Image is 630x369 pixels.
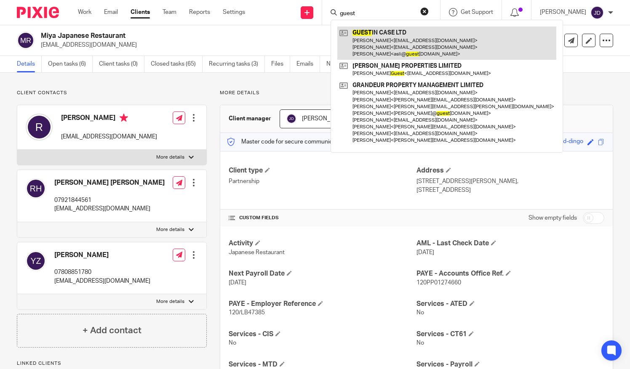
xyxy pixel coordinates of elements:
[48,56,93,72] a: Open tasks (6)
[326,56,357,72] a: Notes (1)
[41,32,407,40] h2: Miya Japanese Restaurant
[286,114,296,124] img: svg%3E
[163,8,176,16] a: Team
[540,8,586,16] p: [PERSON_NAME]
[229,250,285,255] span: Japanese Restaurant
[54,251,150,260] h4: [PERSON_NAME]
[17,90,207,96] p: Client contacts
[229,330,416,339] h4: Services - CIS
[17,32,35,49] img: svg%3E
[302,116,348,122] span: [PERSON_NAME]
[54,277,150,285] p: [EMAIL_ADDRESS][DOMAIN_NAME]
[229,340,236,346] span: No
[220,90,613,96] p: More details
[26,251,46,271] img: svg%3E
[54,196,165,204] p: 07921844561
[131,8,150,16] a: Clients
[229,360,416,369] h4: Services - MTD
[26,178,46,199] img: svg%3E
[120,114,128,122] i: Primary
[416,330,604,339] h4: Services - CT61
[416,250,434,255] span: [DATE]
[590,6,604,19] img: svg%3E
[17,7,59,18] img: Pixie
[339,10,415,18] input: Search
[416,280,461,286] span: 120PP01274660
[227,138,372,146] p: Master code for secure communications and files
[229,280,246,286] span: [DATE]
[17,360,207,367] p: Linked clients
[26,114,53,141] img: svg%3E
[416,186,604,194] p: [STREET_ADDRESS]
[61,114,157,124] h4: [PERSON_NAME]
[78,8,91,16] a: Work
[416,269,604,278] h4: PAYE - Accounts Office Ref.
[229,215,416,221] h4: CUSTOM FIELDS
[229,300,416,308] h4: PAYE - Employer Reference
[223,8,245,16] a: Settings
[416,239,604,248] h4: AML - Last Check Date
[104,8,118,16] a: Email
[156,226,184,233] p: More details
[416,166,604,175] h4: Address
[229,166,416,175] h4: Client type
[83,324,141,337] h4: + Add contact
[229,239,416,248] h4: Activity
[416,340,424,346] span: No
[416,310,424,316] span: No
[54,268,150,276] p: 07808851780
[189,8,210,16] a: Reports
[209,56,265,72] a: Recurring tasks (3)
[416,177,604,186] p: [STREET_ADDRESS][PERSON_NAME],
[156,298,184,305] p: More details
[229,310,265,316] span: 120/LB47385
[416,300,604,308] h4: Services - ATED
[416,360,604,369] h4: Services - Payroll
[54,204,165,213] p: [EMAIL_ADDRESS][DOMAIN_NAME]
[420,7,429,16] button: Clear
[461,9,493,15] span: Get Support
[156,154,184,161] p: More details
[41,41,499,49] p: [EMAIL_ADDRESS][DOMAIN_NAME]
[229,114,271,123] h3: Client manager
[54,178,165,187] h4: [PERSON_NAME] [PERSON_NAME]
[229,269,416,278] h4: Next Payroll Date
[271,56,290,72] a: Files
[151,56,203,72] a: Closed tasks (65)
[17,56,42,72] a: Details
[229,177,416,186] p: Partnership
[296,56,320,72] a: Emails
[529,214,577,222] label: Show empty fields
[61,133,157,141] p: [EMAIL_ADDRESS][DOMAIN_NAME]
[99,56,144,72] a: Client tasks (0)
